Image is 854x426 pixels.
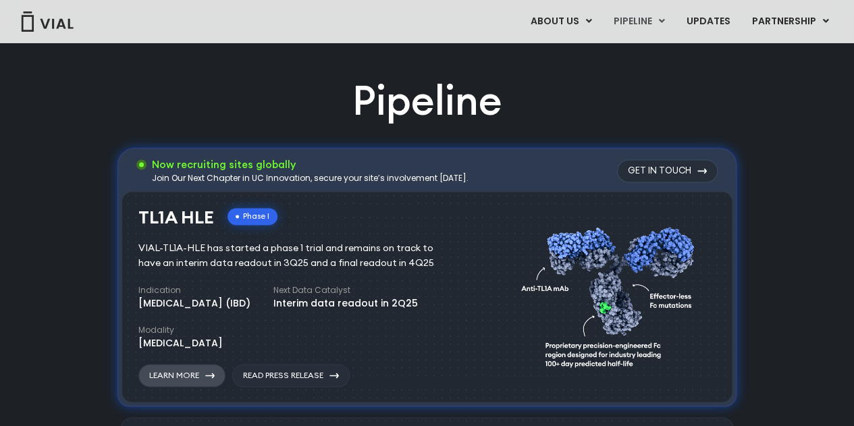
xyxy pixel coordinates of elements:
div: VIAL-TL1A-HLE has started a phase 1 trial and remains on track to have an interim data readout in... [138,241,454,271]
div: Join Our Next Chapter in UC Innovation, secure your site’s involvement [DATE]. [152,172,469,184]
h4: Next Data Catalyst [273,284,418,296]
div: [MEDICAL_DATA] (IBD) [138,296,250,311]
h4: Indication [138,284,250,296]
img: Vial Logo [20,11,74,32]
a: Read Press Release [232,364,350,387]
h2: Pipeline [352,73,502,128]
div: Interim data readout in 2Q25 [273,296,418,311]
div: Phase I [228,208,277,225]
a: UPDATES [676,10,741,33]
h4: Modality [138,324,223,336]
h3: Now recruiting sites globally [152,157,469,172]
a: PARTNERSHIPMenu Toggle [741,10,840,33]
h3: TL1A HLE [138,208,214,228]
a: Learn More [138,364,225,387]
div: [MEDICAL_DATA] [138,336,223,350]
a: Get in touch [617,159,718,182]
a: PIPELINEMenu Toggle [603,10,675,33]
img: TL1A antibody diagram. [521,201,702,387]
a: ABOUT USMenu Toggle [520,10,602,33]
